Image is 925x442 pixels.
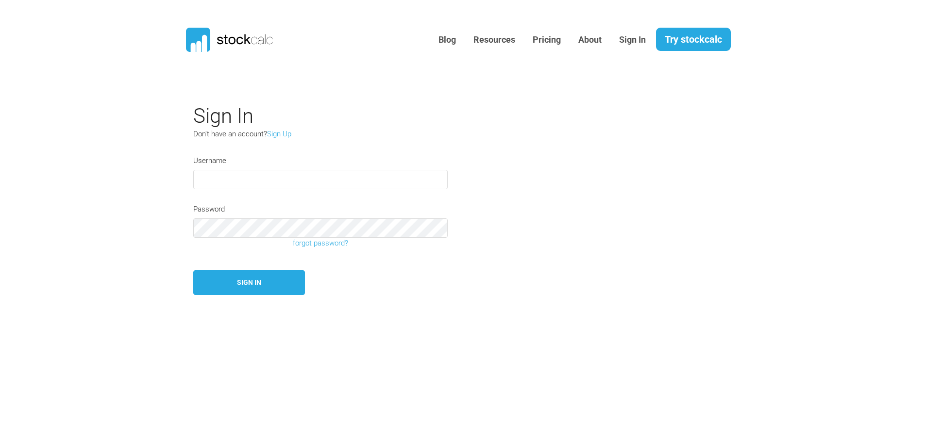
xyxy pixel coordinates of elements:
a: Pricing [525,28,568,52]
a: About [571,28,609,52]
button: Sign In [193,270,305,295]
a: Blog [431,28,463,52]
p: Don't have an account? [193,129,417,140]
a: Resources [466,28,522,52]
h2: Sign In [193,104,640,128]
a: forgot password? [186,238,455,249]
label: Username [193,155,226,166]
a: Try stockcalc [656,28,731,51]
a: Sign Up [267,130,291,138]
a: Sign In [612,28,653,52]
label: Password [193,204,225,215]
